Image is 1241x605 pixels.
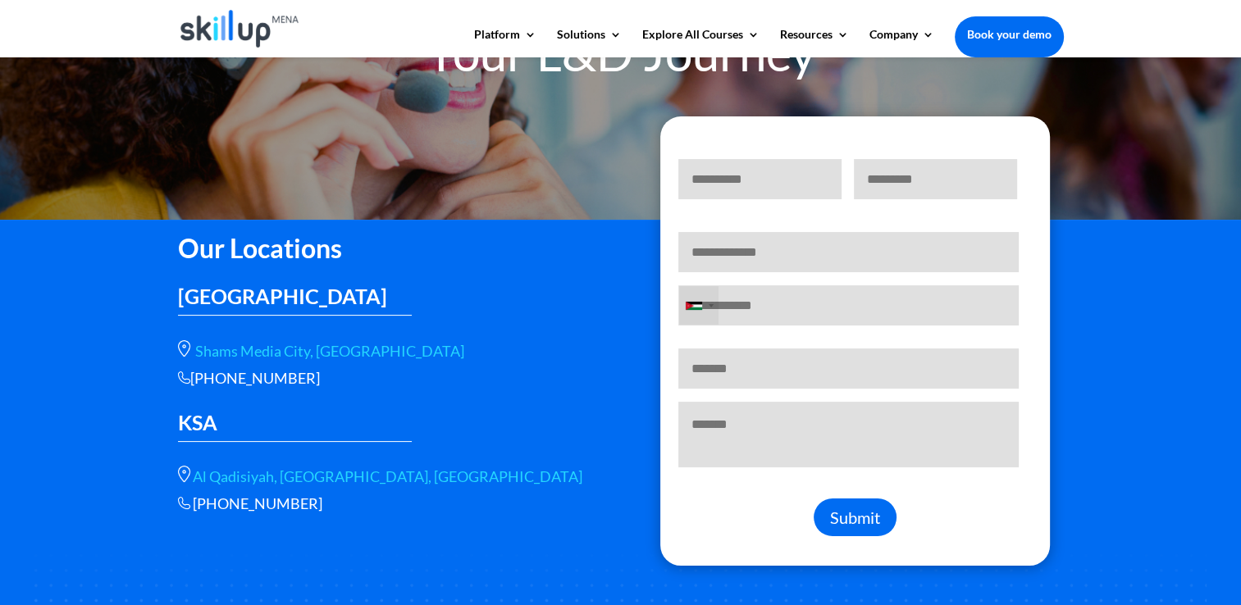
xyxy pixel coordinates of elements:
h3: [GEOGRAPHIC_DATA] [178,286,413,315]
a: Company [869,29,934,57]
span: KSA [178,410,217,434]
a: Platform [474,29,536,57]
span: Submit [830,507,880,527]
a: Al Qadisiyah, [GEOGRAPHIC_DATA], [GEOGRAPHIC_DATA] [193,467,582,485]
a: Resources [780,29,849,57]
a: Explore All Courses [642,29,760,57]
a: Shams Media City, [GEOGRAPHIC_DATA] [195,342,464,360]
a: Call phone number +966 56 566 9461 [193,494,322,512]
button: Submit [814,498,897,536]
div: Selected country [679,286,719,325]
div: [PHONE_NUMBER] [178,369,596,388]
a: Book your demo [955,16,1064,52]
iframe: Chat Widget [968,428,1241,605]
img: Skillup Mena [180,10,299,48]
span: Our Locations [178,232,342,264]
a: Solutions [557,29,622,57]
